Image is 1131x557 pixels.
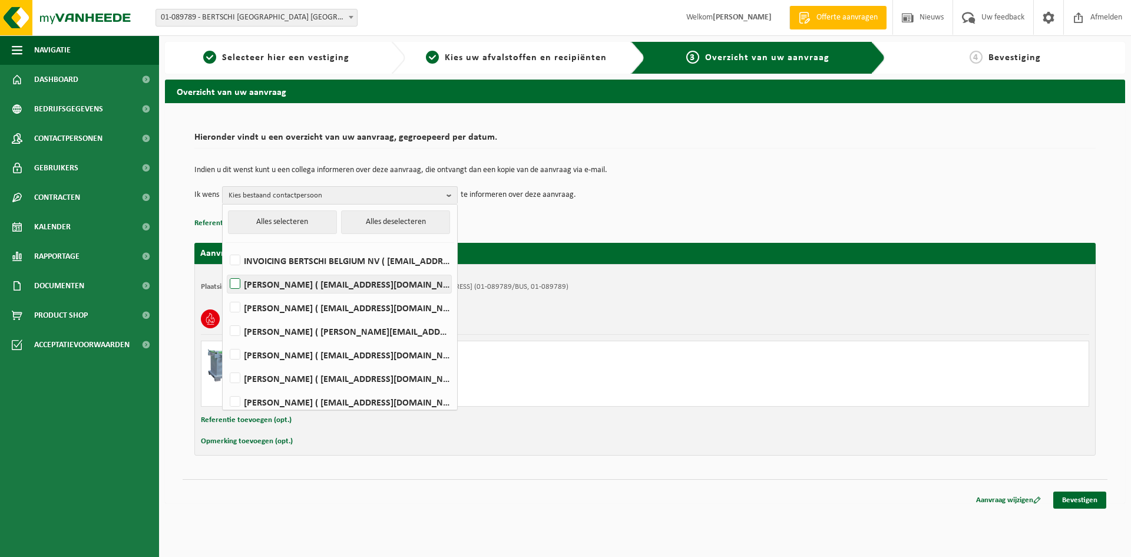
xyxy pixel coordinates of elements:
span: Bevestiging [988,53,1041,62]
span: Kies bestaand contactpersoon [229,187,442,205]
span: 1 [203,51,216,64]
div: Aantal leveren: 1 [254,391,692,400]
div: Ophalen en plaatsen lege [254,366,692,375]
a: 1Selecteer hier een vestiging [171,51,382,65]
label: [PERSON_NAME] ( [EMAIL_ADDRESS][DOMAIN_NAME] ) [227,393,451,411]
span: Contactpersonen [34,124,102,153]
strong: Aanvraag voor [DATE] [200,249,289,258]
a: 2Kies uw afvalstoffen en recipiënten [411,51,622,65]
span: Dashboard [34,65,78,94]
span: Offerte aanvragen [813,12,881,24]
p: Ik wens [194,186,219,204]
span: 2 [426,51,439,64]
a: Aanvraag wijzigen [967,492,1050,509]
label: [PERSON_NAME] ( [EMAIL_ADDRESS][DOMAIN_NAME] ) [227,346,451,364]
span: Acceptatievoorwaarden [34,330,130,360]
span: 4 [970,51,983,64]
p: te informeren over deze aanvraag. [461,186,576,204]
button: Alles deselecteren [341,210,450,234]
label: [PERSON_NAME] ( [EMAIL_ADDRESS][DOMAIN_NAME] ) [227,275,451,293]
span: Overzicht van uw aanvraag [705,53,829,62]
span: Selecteer hier een vestiging [222,53,349,62]
label: INVOICING BERTSCHI BELGIUM NV ( [EMAIL_ADDRESS][DOMAIN_NAME] ) [227,252,451,269]
strong: [PERSON_NAME] [713,13,772,22]
a: Offerte aanvragen [789,6,887,29]
span: Kies uw afvalstoffen en recipiënten [445,53,607,62]
span: Rapportage [34,242,80,271]
h2: Overzicht van uw aanvraag [165,80,1125,103]
a: Bevestigen [1053,492,1106,509]
label: [PERSON_NAME] ( [PERSON_NAME][EMAIL_ADDRESS][DOMAIN_NAME] ) [227,322,451,340]
label: [PERSON_NAME] ( [EMAIL_ADDRESS][DOMAIN_NAME] ) [227,299,451,317]
button: Alles selecteren [228,210,337,234]
button: Referentie toevoegen (opt.) [194,216,285,231]
button: Referentie toevoegen (opt.) [201,413,292,428]
strong: Plaatsingsadres: [201,283,252,291]
h2: Hieronder vindt u een overzicht van uw aanvraag, gegroepeerd per datum. [194,133,1096,149]
span: 01-089789 - BERTSCHI BELGIUM NV - ANTWERPEN [156,9,357,26]
div: Aantal ophalen : 1 [254,381,692,391]
button: Opmerking toevoegen (opt.) [201,434,293,449]
span: Contracten [34,183,80,212]
span: Bedrijfsgegevens [34,94,103,124]
span: Product Shop [34,301,88,330]
span: 01-089789 - BERTSCHI BELGIUM NV - ANTWERPEN [156,9,358,27]
img: PB-AP-0800-MET-02-01.png [207,347,243,383]
p: Indien u dit wenst kunt u een collega informeren over deze aanvraag, die ontvangt dan een kopie v... [194,166,1096,174]
label: [PERSON_NAME] ( [EMAIL_ADDRESS][DOMAIN_NAME] ) [227,370,451,387]
span: Navigatie [34,35,71,65]
button: Kies bestaand contactpersoon [222,186,458,204]
span: Documenten [34,271,84,301]
span: 3 [686,51,699,64]
span: Kalender [34,212,71,242]
span: Gebruikers [34,153,78,183]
